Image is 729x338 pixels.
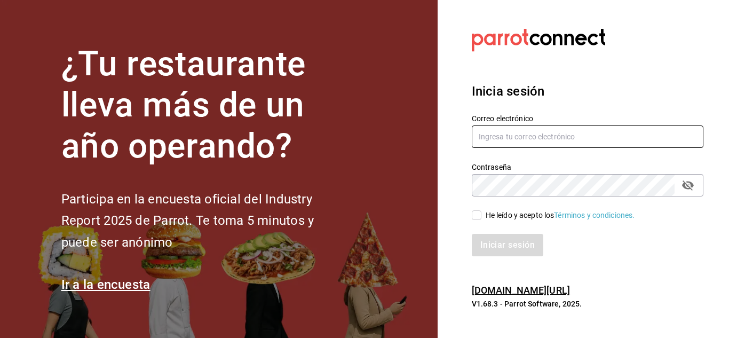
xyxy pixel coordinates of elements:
[61,188,350,254] h2: Participa en la encuesta oficial del Industry Report 2025 de Parrot. Te toma 5 minutos y puede se...
[486,210,635,221] div: He leído y acepto los
[61,44,350,167] h1: ¿Tu restaurante lleva más de un año operando?
[679,176,697,194] button: passwordField
[61,277,150,292] a: Ir a la encuesta
[472,82,703,101] h3: Inicia sesión
[554,211,635,219] a: Términos y condiciones.
[472,163,703,171] label: Contraseña
[472,125,703,148] input: Ingresa tu correo electrónico
[472,285,570,296] a: [DOMAIN_NAME][URL]
[472,298,703,309] p: V1.68.3 - Parrot Software, 2025.
[472,115,703,122] label: Correo electrónico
